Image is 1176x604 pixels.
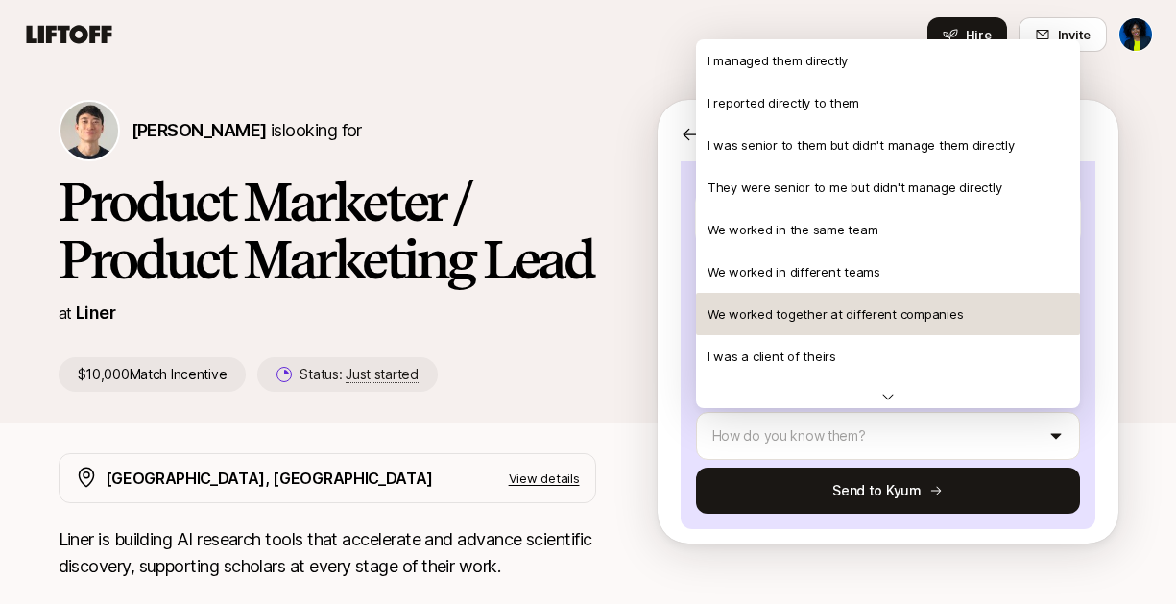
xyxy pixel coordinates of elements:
p: I was senior to them but didn't manage them directly [708,135,1014,155]
p: We worked in the same team [708,220,877,239]
p: We worked in different teams [708,262,880,281]
p: I reported directly to them [708,93,859,112]
p: We worked together at different companies [708,304,963,324]
p: I managed them directly [708,51,848,70]
p: I was a client of theirs [708,347,836,366]
p: They were senior to me but didn't manage directly [708,178,1001,197]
